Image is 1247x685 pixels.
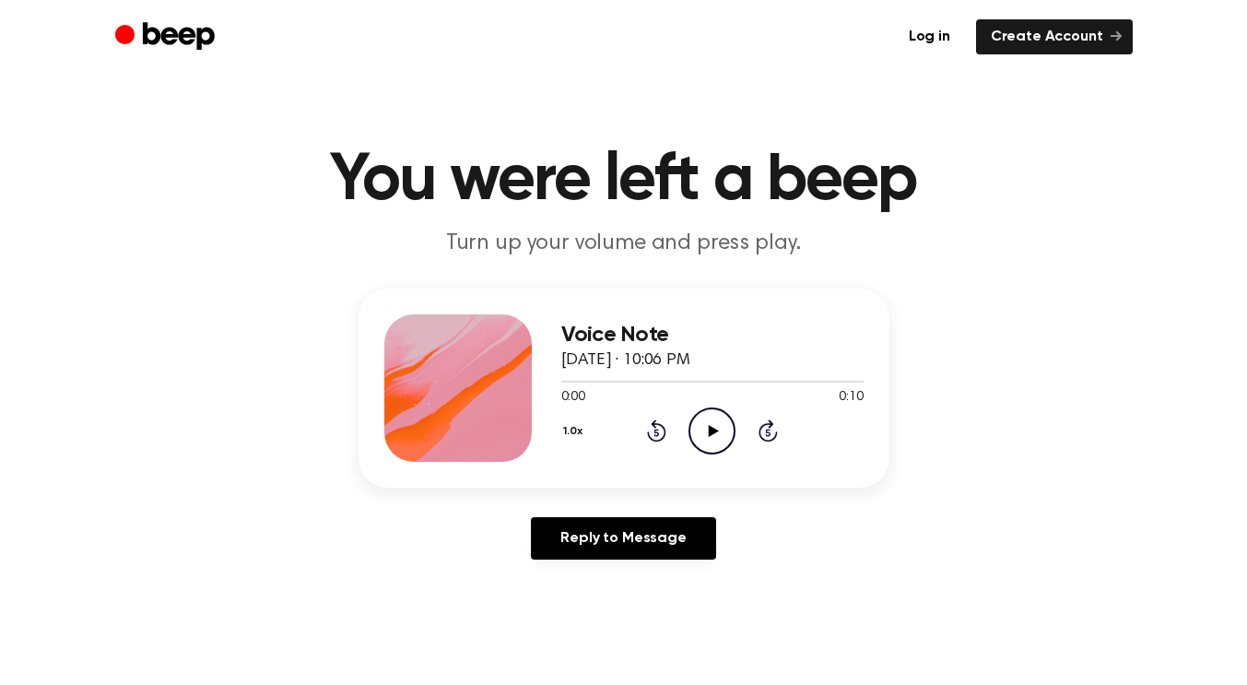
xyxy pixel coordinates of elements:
a: Reply to Message [531,517,715,560]
a: Log in [894,19,965,54]
a: Create Account [976,19,1133,54]
span: 0:10 [839,388,863,407]
h3: Voice Note [561,323,864,348]
span: [DATE] · 10:06 PM [561,352,690,369]
h1: You were left a beep [152,148,1096,214]
p: Turn up your volume and press play. [270,229,978,259]
button: 1.0x [561,416,590,447]
a: Beep [115,19,219,55]
span: 0:00 [561,388,585,407]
